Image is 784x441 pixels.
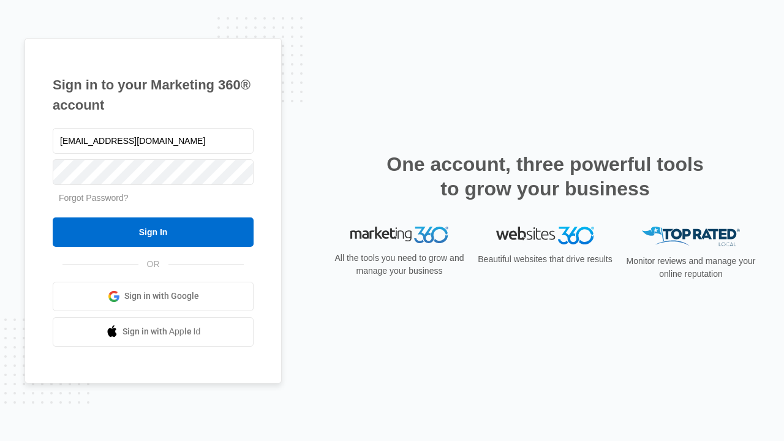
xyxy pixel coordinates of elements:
[53,75,254,115] h1: Sign in to your Marketing 360® account
[53,282,254,311] a: Sign in with Google
[383,152,707,201] h2: One account, three powerful tools to grow your business
[331,252,468,277] p: All the tools you need to grow and manage your business
[124,290,199,303] span: Sign in with Google
[477,253,614,266] p: Beautiful websites that drive results
[350,227,448,244] img: Marketing 360
[622,255,759,281] p: Monitor reviews and manage your online reputation
[53,128,254,154] input: Email
[59,193,129,203] a: Forgot Password?
[642,227,740,247] img: Top Rated Local
[123,325,201,338] span: Sign in with Apple Id
[53,217,254,247] input: Sign In
[138,258,168,271] span: OR
[53,317,254,347] a: Sign in with Apple Id
[496,227,594,244] img: Websites 360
